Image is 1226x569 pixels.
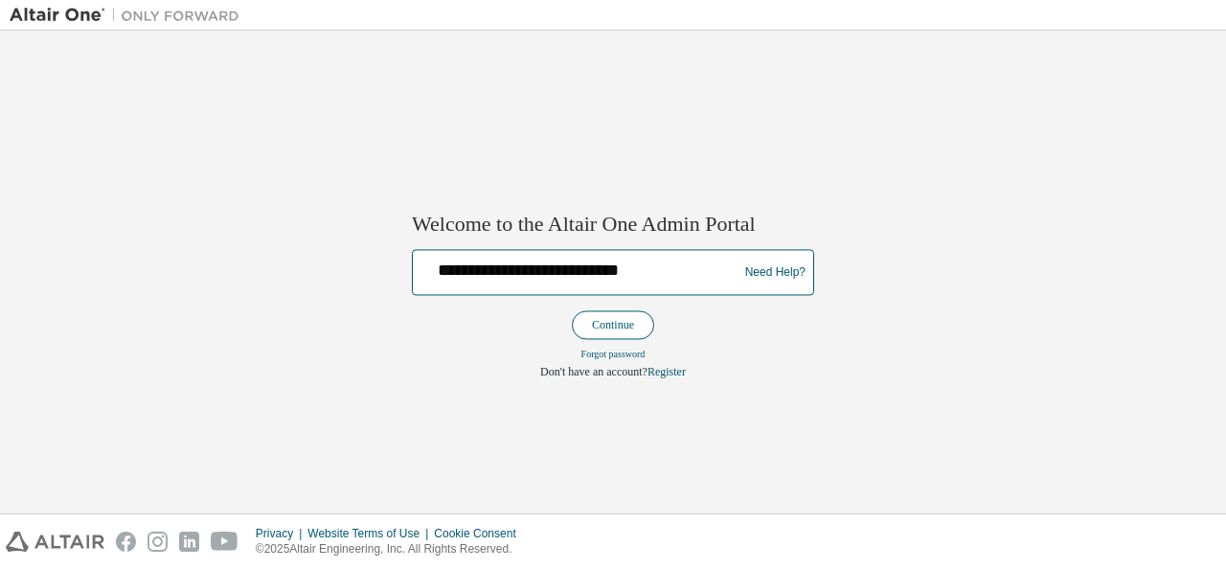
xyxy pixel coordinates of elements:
[434,526,527,541] div: Cookie Consent
[211,532,238,552] img: youtube.svg
[116,532,136,552] img: facebook.svg
[256,541,528,558] p: © 2025 Altair Engineering, Inc. All Rights Reserved.
[307,526,434,541] div: Website Terms of Use
[412,211,814,238] h2: Welcome to the Altair One Admin Portal
[179,532,199,552] img: linkedin.svg
[6,532,104,552] img: altair_logo.svg
[256,526,307,541] div: Privacy
[572,311,654,340] button: Continue
[540,366,647,379] span: Don't have an account?
[647,366,686,379] a: Register
[745,272,806,273] a: Need Help?
[10,6,249,25] img: Altair One
[581,350,646,360] a: Forgot password
[148,532,168,552] img: instagram.svg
